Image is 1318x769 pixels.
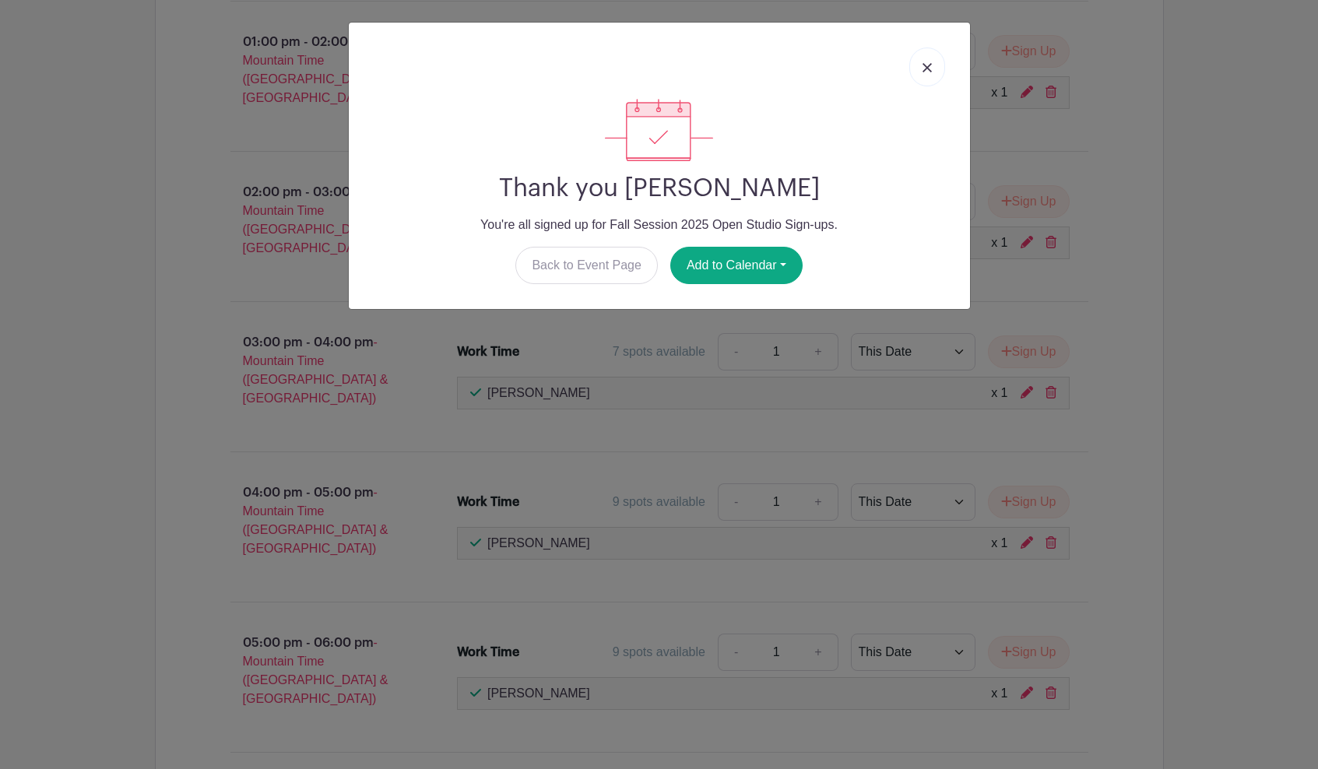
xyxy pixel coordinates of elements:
h2: Thank you [PERSON_NAME] [361,174,958,203]
img: signup_complete-c468d5dda3e2740ee63a24cb0ba0d3ce5d8a4ecd24259e683200fb1569d990c8.svg [605,99,712,161]
p: You're all signed up for Fall Session 2025 Open Studio Sign-ups. [361,216,958,234]
a: Back to Event Page [515,247,658,284]
button: Add to Calendar [670,247,803,284]
img: close_button-5f87c8562297e5c2d7936805f587ecaba9071eb48480494691a3f1689db116b3.svg [923,63,932,72]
